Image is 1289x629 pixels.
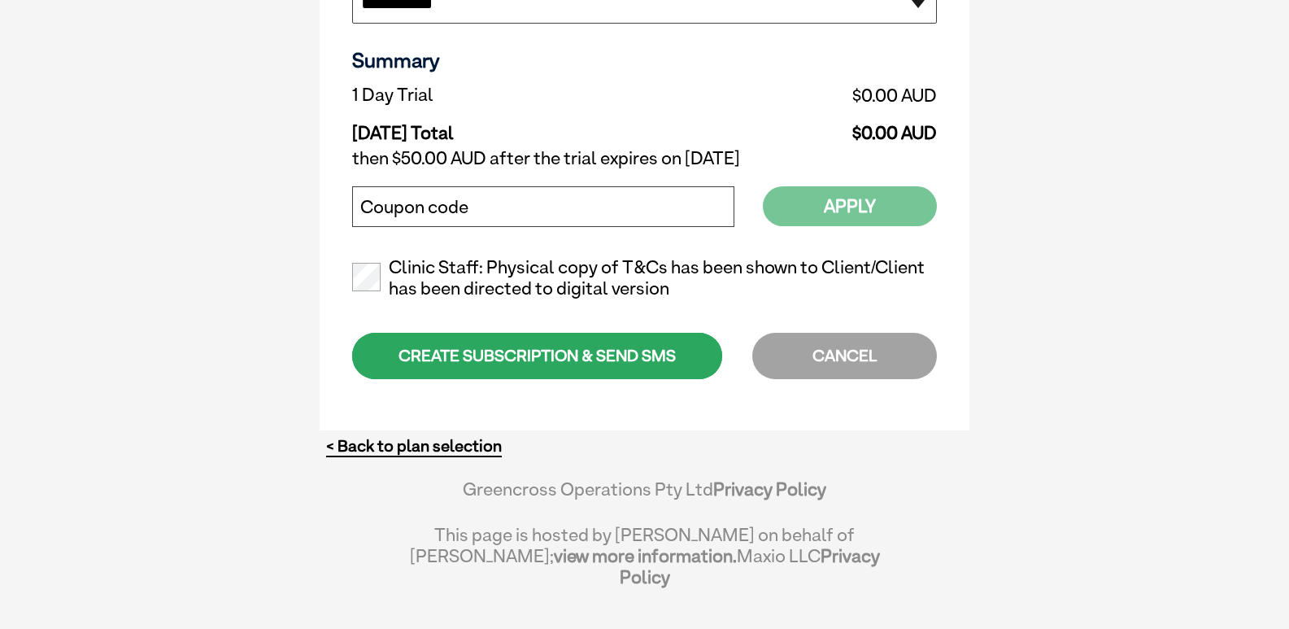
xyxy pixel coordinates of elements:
[352,81,670,110] td: 1 Day Trial
[352,333,722,379] div: CREATE SUBSCRIPTION & SEND SMS
[360,197,468,218] label: Coupon code
[713,478,826,500] a: Privacy Policy
[554,545,737,566] a: view more information.
[670,81,937,110] td: $0.00 AUD
[352,110,670,144] td: [DATE] Total
[352,263,381,291] input: Clinic Staff: Physical copy of T&Cs has been shown to Client/Client has been directed to digital ...
[670,110,937,144] td: $0.00 AUD
[409,478,880,516] div: Greencross Operations Pty Ltd
[752,333,937,379] div: CANCEL
[352,48,937,72] h3: Summary
[763,186,937,226] button: Apply
[409,516,880,588] div: This page is hosted by [PERSON_NAME] on behalf of [PERSON_NAME]; Maxio LLC
[352,257,937,299] label: Clinic Staff: Physical copy of T&Cs has been shown to Client/Client has been directed to digital ...
[620,545,880,588] a: Privacy Policy
[326,436,502,456] a: < Back to plan selection
[352,144,937,173] td: then $50.00 AUD after the trial expires on [DATE]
